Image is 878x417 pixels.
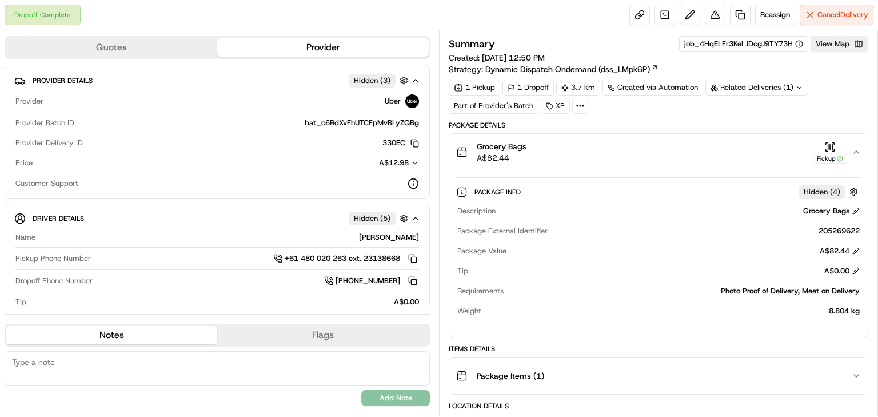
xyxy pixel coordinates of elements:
button: Hidden (3) [349,73,411,88]
button: Provider DetailsHidden (3) [14,71,420,90]
span: Provider [15,96,43,106]
span: [DATE] 12:50 PM [482,53,545,63]
div: Grocery BagsA$82.44Pickup [449,170,868,337]
span: Tip [457,266,468,276]
a: [PHONE_NUMBER] [324,275,419,287]
div: XP [541,98,570,114]
span: Tip [15,297,26,307]
button: 330EC [382,138,419,148]
span: Cancel Delivery [817,10,868,20]
div: 3.7 km [556,80,600,96]
span: Package Items ( 1 ) [477,370,544,382]
div: 205269622 [552,226,860,236]
button: Pickup [813,141,847,164]
span: Hidden ( 3 ) [354,76,390,86]
div: Pickup [813,154,847,164]
div: A$82.44 [820,246,860,256]
button: A$12.98 [318,158,419,168]
img: uber-new-logo.jpeg [405,94,419,108]
div: Related Deliveries (1) [705,80,808,96]
span: A$12.98 [379,158,409,168]
span: Provider Delivery ID [15,138,83,148]
a: +61 480 020 263 ext. 23138668 [273,252,419,265]
button: Provider [217,38,429,57]
span: Provider Batch ID [15,118,74,128]
span: Pickup Phone Number [15,253,91,264]
span: Created: [449,52,545,63]
button: Hidden (5) [349,211,411,225]
a: Created via Automation [602,80,703,96]
div: 1 Dropoff [502,80,554,96]
span: Weight [457,306,481,316]
button: Driver DetailsHidden (5) [14,209,420,228]
button: Quotes [6,38,217,57]
span: Package External Identifier [457,226,548,236]
span: Grocery Bags [477,141,526,152]
span: Dynamic Dispatch Ondemand (dss_LMpk6P) [485,63,650,75]
span: Requirements [457,286,504,296]
button: Flags [217,326,429,344]
div: Grocery Bags [803,206,860,216]
span: Description [457,206,496,216]
button: Hidden (4) [799,185,861,199]
div: Items Details [449,344,868,354]
a: Dynamic Dispatch Ondemand (dss_LMpk6P) [485,63,658,75]
div: 1 Pickup [449,80,500,96]
span: Package Info [474,188,523,197]
div: [PERSON_NAME] [40,232,419,243]
div: 8.804 kg [486,306,860,316]
span: Package Value [457,246,506,256]
span: +61 480 020 263 ext. 23138668 [285,253,400,264]
span: bat_c6RdXvFhUTCFpMvBLyZQBg [305,118,419,128]
button: Reassign [755,5,795,25]
button: Package Items (1) [449,358,868,394]
div: Strategy: [449,63,658,75]
span: [PHONE_NUMBER] [336,276,400,286]
span: A$82.44 [477,152,526,164]
span: Dropoff Phone Number [15,276,93,286]
div: Package Details [449,121,868,130]
button: Grocery BagsA$82.44Pickup [449,134,868,170]
span: Hidden ( 5 ) [354,213,390,224]
button: job_4HqELFr3KeLJDcgJ9TY73H [684,39,803,49]
div: Location Details [449,402,868,411]
button: View Map [811,36,868,52]
button: Notes [6,326,217,344]
span: Name [15,232,35,243]
span: Uber [385,96,401,106]
div: A$0.00 [824,266,860,276]
span: Provider Details [33,76,93,85]
div: A$0.00 [31,297,419,307]
span: Customer Support [15,178,78,189]
button: CancelDelivery [800,5,873,25]
span: Reassign [760,10,790,20]
span: Hidden ( 4 ) [804,187,840,197]
h3: Summary [449,39,495,49]
span: Price [15,158,33,168]
div: Photo Proof of Delivery, Meet on Delivery [508,286,860,296]
span: Driver Details [33,214,84,223]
